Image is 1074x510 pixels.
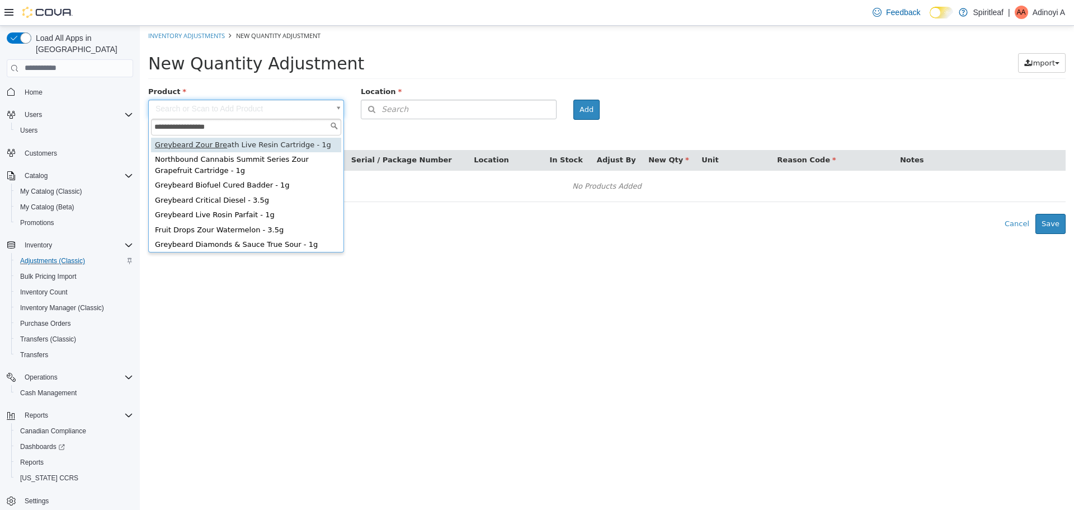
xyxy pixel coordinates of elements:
[16,301,133,315] span: Inventory Manager (Classic)
[16,471,133,485] span: Washington CCRS
[25,88,43,97] span: Home
[16,317,76,330] a: Purchase Orders
[20,389,77,397] span: Cash Management
[886,7,920,18] span: Feedback
[11,455,138,470] button: Reports
[16,424,133,438] span: Canadian Compliance
[20,272,77,281] span: Bulk Pricing Import
[22,7,73,18] img: Cova
[1015,6,1028,19] div: Adinoyi A
[2,493,138,509] button: Settings
[16,254,89,268] a: Adjustments (Classic)
[2,84,138,100] button: Home
[16,286,133,299] span: Inventory Count
[11,152,201,167] div: Greybeard Biofuel Cured Badder - 1g
[11,212,201,227] div: Greybeard Diamonds & Sauce True Sour - 1g
[20,218,54,227] span: Promotions
[20,187,82,196] span: My Catalog (Classic)
[20,494,133,508] span: Settings
[25,110,42,119] span: Users
[16,386,81,400] a: Cash Management
[20,108,133,121] span: Users
[16,471,83,485] a: [US_STATE] CCRS
[11,423,138,439] button: Canadian Compliance
[20,256,85,265] span: Adjustments (Classic)
[20,371,62,384] button: Operations
[20,474,78,483] span: [US_STATE] CCRS
[11,331,138,347] button: Transfers (Classic)
[20,147,62,160] a: Customers
[20,335,76,344] span: Transfers (Classic)
[20,303,104,312] span: Inventory Manager (Classic)
[20,203,74,212] span: My Catalog (Beta)
[2,168,138,184] button: Catalog
[11,197,201,212] div: Fruit Drops Zour Watermelon - 3.5g
[20,169,133,183] span: Catalog
[25,171,48,180] span: Catalog
[20,108,46,121] button: Users
[20,442,65,451] span: Dashboards
[11,269,138,284] button: Bulk Pricing Import
[11,300,138,316] button: Inventory Manager (Classic)
[16,216,59,230] a: Promotions
[20,86,47,99] a: Home
[20,371,133,384] span: Operations
[16,286,72,299] a: Inventory Count
[20,409,53,422] button: Reports
[11,167,201,183] div: Greybeard Critical Diesel - 3.5g
[20,409,133,422] span: Reports
[20,494,53,508] a: Settings
[16,333,133,346] span: Transfers (Classic)
[2,237,138,253] button: Inventory
[16,124,42,137] a: Users
[16,301,109,315] a: Inventory Manager (Classic)
[31,32,133,55] span: Load All Apps in [GEOGRAPHIC_DATA]
[16,440,133,453] span: Dashboards
[16,185,87,198] a: My Catalog (Classic)
[16,424,91,438] a: Canadian Compliance
[25,497,49,506] span: Settings
[16,333,81,346] a: Transfers (Classic)
[20,319,71,328] span: Purchase Orders
[1008,6,1010,19] p: |
[16,386,133,400] span: Cash Management
[11,347,138,363] button: Transfers
[20,146,133,160] span: Customers
[16,348,53,362] a: Transfers
[11,182,201,197] div: Greybeard Live Rosin Parfait - 1g
[16,440,69,453] a: Dashboards
[11,284,138,300] button: Inventory Count
[11,123,138,138] button: Users
[11,253,138,269] button: Adjustments (Classic)
[11,470,138,486] button: [US_STATE] CCRS
[11,127,201,152] div: Northbound Cannabis Summit Series Zour Grapefruit Cartridge - 1g
[11,316,138,331] button: Purchase Orders
[16,200,133,214] span: My Catalog (Beta)
[1033,6,1065,19] p: Adinoyi A
[16,317,133,330] span: Purchase Orders
[11,385,138,401] button: Cash Management
[20,238,133,252] span: Inventory
[1017,6,1026,19] span: AA
[11,112,201,127] div: ath Live Resin Cartridge - 1g
[11,199,138,215] button: My Catalog (Beta)
[25,149,57,158] span: Customers
[973,6,1004,19] p: Spiritleaf
[11,184,138,199] button: My Catalog (Classic)
[20,427,86,436] span: Canadian Compliance
[16,124,133,137] span: Users
[25,411,48,420] span: Reports
[16,270,81,283] a: Bulk Pricing Import
[15,115,87,123] span: Greybeard Zour Bre
[20,350,48,359] span: Transfers
[11,439,138,455] a: Dashboards
[2,145,138,161] button: Customers
[16,200,79,214] a: My Catalog (Beta)
[20,458,44,467] span: Reports
[25,241,52,250] span: Inventory
[868,1,925,24] a: Feedback
[20,169,52,183] button: Catalog
[25,373,58,382] span: Operations
[16,456,48,469] a: Reports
